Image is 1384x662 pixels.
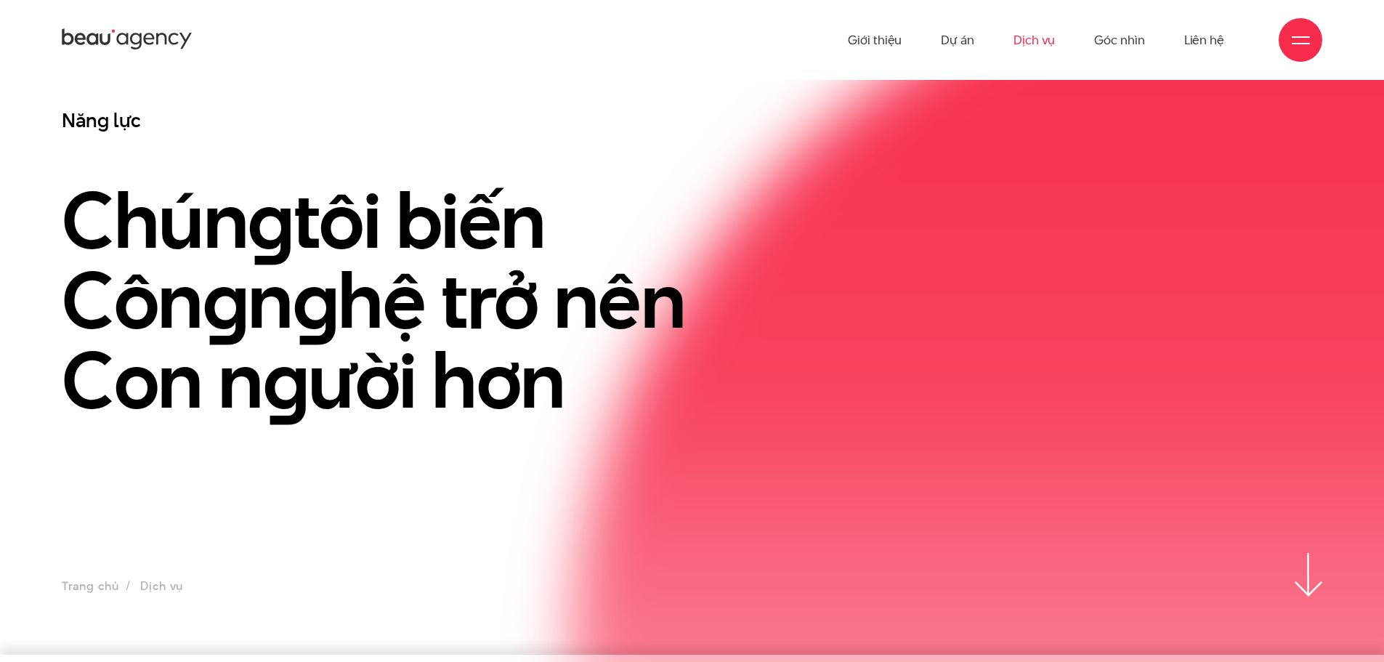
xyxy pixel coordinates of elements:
[62,180,998,420] h1: Chún tôi biến Côn n hệ trở nên Con n ười hơn
[62,578,118,594] a: Trang chủ
[248,166,294,275] en: g
[263,326,309,435] en: g
[62,108,998,133] h3: Năng lực
[293,246,339,355] en: g
[203,246,248,355] en: g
